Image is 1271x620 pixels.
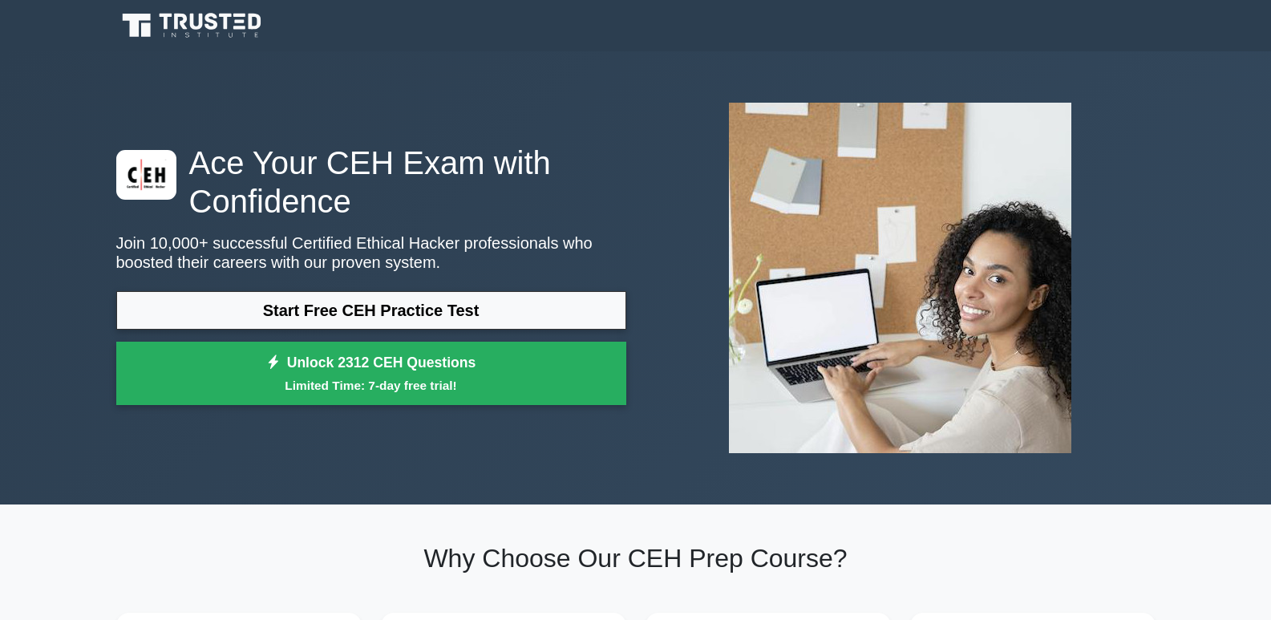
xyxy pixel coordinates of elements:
p: Join 10,000+ successful Certified Ethical Hacker professionals who boosted their careers with our... [116,233,626,272]
h2: Why Choose Our CEH Prep Course? [116,543,1156,573]
a: Unlock 2312 CEH QuestionsLimited Time: 7-day free trial! [116,342,626,406]
h1: Ace Your CEH Exam with Confidence [116,144,626,221]
small: Limited Time: 7-day free trial! [136,376,606,395]
a: Start Free CEH Practice Test [116,291,626,330]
